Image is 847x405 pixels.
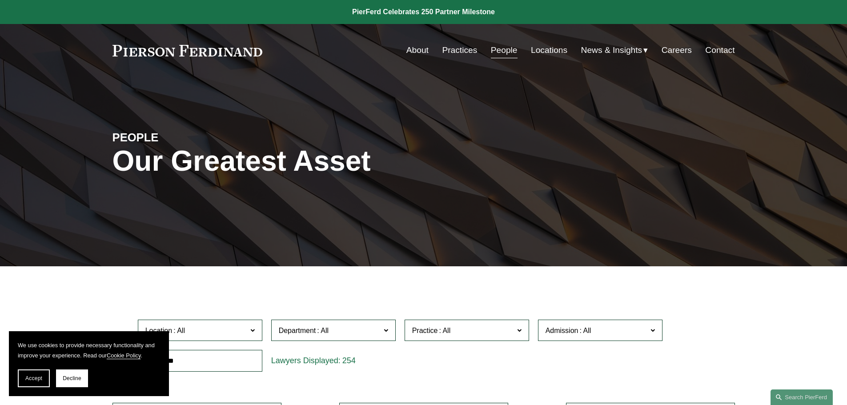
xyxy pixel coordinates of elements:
[581,43,642,58] span: News & Insights
[18,340,160,361] p: We use cookies to provide necessary functionality and improve your experience. Read our .
[279,327,316,334] span: Department
[112,145,527,177] h1: Our Greatest Asset
[412,327,438,334] span: Practice
[705,42,735,59] a: Contact
[406,42,429,59] a: About
[145,327,173,334] span: Location
[107,352,141,359] a: Cookie Policy
[342,356,356,365] span: 254
[56,369,88,387] button: Decline
[112,130,268,144] h4: PEOPLE
[18,369,50,387] button: Accept
[662,42,692,59] a: Careers
[531,42,567,59] a: Locations
[581,42,648,59] a: folder dropdown
[491,42,518,59] a: People
[9,331,169,396] section: Cookie banner
[546,327,578,334] span: Admission
[442,42,477,59] a: Practices
[25,375,42,381] span: Accept
[63,375,81,381] span: Decline
[771,389,833,405] a: Search this site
